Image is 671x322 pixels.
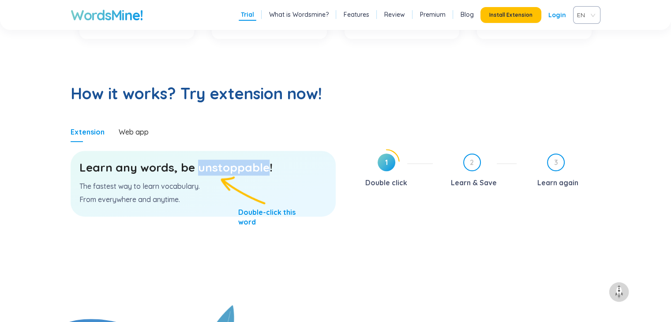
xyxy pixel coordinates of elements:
p: From everywhere and anytime. [79,195,327,204]
div: Extension [71,127,105,137]
span: 1 [378,154,395,171]
a: Features [344,10,369,19]
button: Install Extension [480,7,541,23]
p: The fastest way to learn vocabulary. [79,181,327,191]
a: Trial [241,10,254,19]
a: WordsMine! [71,6,142,24]
span: 2 [464,154,480,170]
a: Blog [461,10,474,19]
div: 3Learn again [524,154,600,190]
img: to top [612,285,626,299]
div: 1Double click [349,154,433,190]
h2: How it works? Try extension now! [71,83,600,104]
span: VIE [577,8,593,22]
div: Web app [119,127,149,137]
div: Learn again [537,176,578,190]
a: Login [548,7,566,23]
a: Premium [420,10,446,19]
div: Double click [365,176,407,190]
a: Review [384,10,405,19]
div: 2Learn & Save [440,154,517,190]
h3: Learn any words, be unstoppable! [79,160,327,176]
span: 3 [548,154,564,170]
div: Learn & Save [451,176,497,190]
a: What is Wordsmine? [269,10,329,19]
span: Install Extension [489,11,532,19]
